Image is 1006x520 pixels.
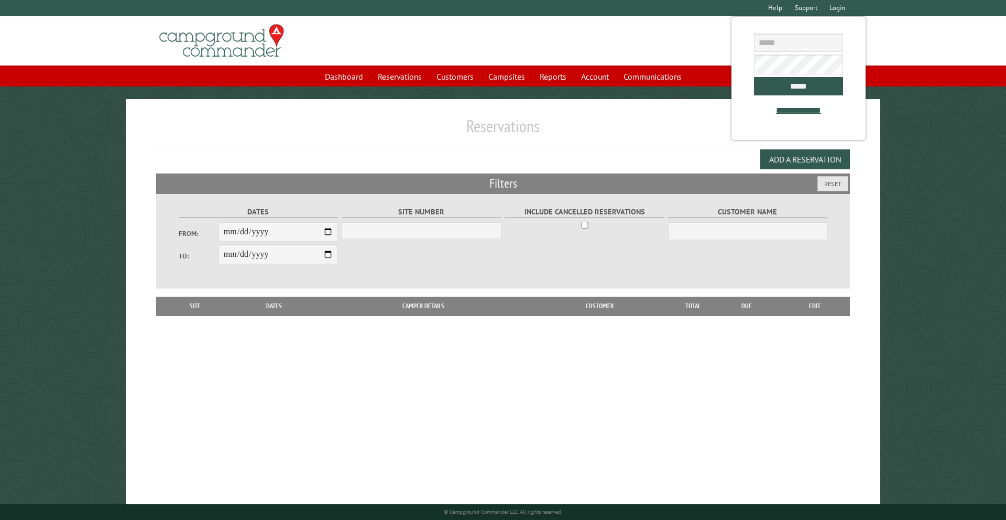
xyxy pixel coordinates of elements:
a: Dashboard [319,67,369,86]
th: Total [672,297,714,316]
label: Dates [179,206,338,218]
h2: Filters [156,174,850,193]
label: To: [179,251,218,261]
a: Reservations [371,67,428,86]
label: Site Number [342,206,501,218]
th: Due [714,297,780,316]
h1: Reservations [156,116,850,145]
a: Communications [617,67,688,86]
th: Camper Details [319,297,528,316]
label: Include Cancelled Reservations [505,206,664,218]
small: © Campground Commander LLC. All rights reserved. [444,508,562,515]
a: Customers [430,67,480,86]
img: Campground Commander [156,20,287,61]
label: From: [179,229,218,239]
th: Edit [780,297,850,316]
a: Reports [533,67,573,86]
th: Dates [229,297,319,316]
button: Reset [817,176,848,191]
button: Add a Reservation [760,149,850,169]
label: Customer Name [668,206,828,218]
a: Campsites [482,67,531,86]
a: Account [575,67,615,86]
th: Customer [528,297,672,316]
th: Site [161,297,229,316]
